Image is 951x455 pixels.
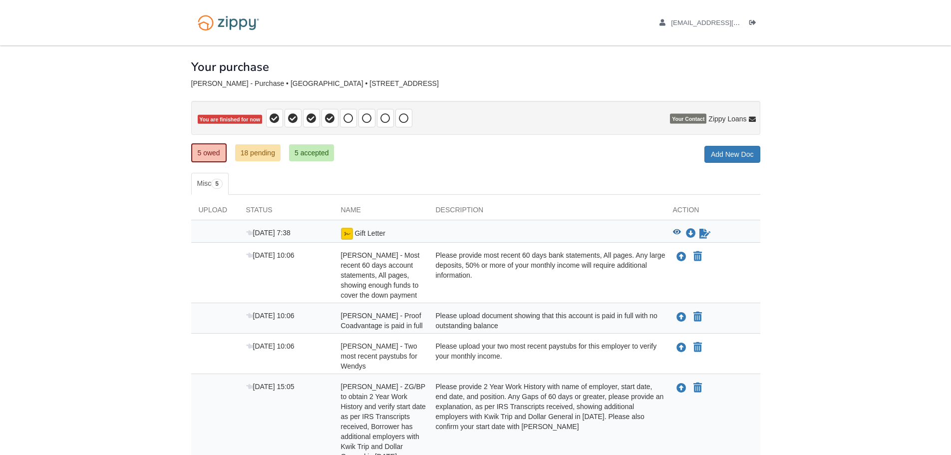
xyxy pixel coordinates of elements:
[698,228,711,240] a: Sign Form
[675,382,687,395] button: Upload Krystina McNeal - ZG/BP to obtain 2 Year Work History and verify start date as per IRS Tra...
[671,19,785,26] span: calired909@gmail.com
[428,311,665,331] div: Please upload document showing that this account is paid in full with no outstanding balance
[665,205,760,220] div: Action
[692,311,703,323] button: Declare Krystina McNeal - Proof Coadvantage is paid in full not applicable
[692,342,703,354] button: Declare Krystina McNeal - Two most recent paystubs for Wendys not applicable
[704,146,760,163] a: Add New Doc
[692,251,703,263] button: Declare Krystina McNeal - Most recent 60 days account statements, All pages, showing enough funds...
[239,205,333,220] div: Status
[675,311,687,324] button: Upload Krystina McNeal - Proof Coadvantage is paid in full
[191,143,227,162] a: 5 owed
[670,114,706,124] span: Your Contact
[246,312,295,320] span: [DATE] 10:06
[191,173,229,195] a: Misc
[341,228,353,240] img: Ready for you to esign
[191,205,239,220] div: Upload
[659,19,786,29] a: edit profile
[289,144,334,161] a: 5 accepted
[246,251,295,259] span: [DATE] 10:06
[749,19,760,29] a: Log out
[686,230,696,238] a: Download Gift Letter
[341,251,420,299] span: [PERSON_NAME] - Most recent 60 days account statements, All pages, showing enough funds to cover ...
[246,383,295,391] span: [DATE] 15:05
[246,229,291,237] span: [DATE] 7:38
[341,312,423,330] span: [PERSON_NAME] - Proof Coadvantage is paid in full
[341,342,417,370] span: [PERSON_NAME] - Two most recent paystubs for Wendys
[191,60,269,73] h1: Your purchase
[708,114,746,124] span: Zippy Loans
[191,10,266,35] img: Logo
[428,205,665,220] div: Description
[428,341,665,371] div: Please upload your two most recent paystubs for this employer to verify your monthly income.
[333,205,428,220] div: Name
[211,179,223,189] span: 5
[692,382,703,394] button: Declare Krystina McNeal - ZG/BP to obtain 2 Year Work History and verify start date as per IRS Tr...
[191,79,760,88] div: [PERSON_NAME] - Purchase • [GEOGRAPHIC_DATA] • [STREET_ADDRESS]
[675,250,687,263] button: Upload Krystina McNeal - Most recent 60 days account statements, All pages, showing enough funds ...
[354,229,385,237] span: Gift Letter
[246,342,295,350] span: [DATE] 10:06
[428,250,665,300] div: Please provide most recent 60 days bank statements, All pages. Any large deposits, 50% or more of...
[673,229,681,239] button: View Gift Letter
[675,341,687,354] button: Upload Krystina McNeal - Two most recent paystubs for Wendys
[198,115,263,124] span: You are finished for now
[235,144,281,161] a: 18 pending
